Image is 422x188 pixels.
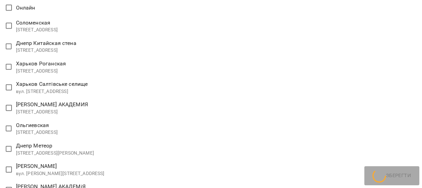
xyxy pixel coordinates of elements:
[16,142,53,149] span: Днепр Метеор
[16,122,49,128] span: Ольгиевская
[16,163,57,169] span: [PERSON_NAME]
[16,47,76,54] p: [STREET_ADDRESS]
[16,19,51,26] span: Соломенская
[16,101,88,108] span: [PERSON_NAME] АКАДЕМИЯ
[16,40,76,46] span: Днепр Китайская стена
[16,129,58,136] p: [STREET_ADDRESS]
[16,68,66,75] p: [STREET_ADDRESS]
[16,4,35,11] span: Онлайн
[16,109,88,115] p: [STREET_ADDRESS]
[16,27,58,33] p: [STREET_ADDRESS]
[16,170,105,177] p: вул. [PERSON_NAME][STREET_ADDRESS]
[16,150,94,157] p: [STREET_ADDRESS][PERSON_NAME]
[16,81,88,87] span: Харьков Салтівське селище
[16,88,88,95] p: вул. [STREET_ADDRESS]
[16,60,66,67] span: Харьков Роганская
